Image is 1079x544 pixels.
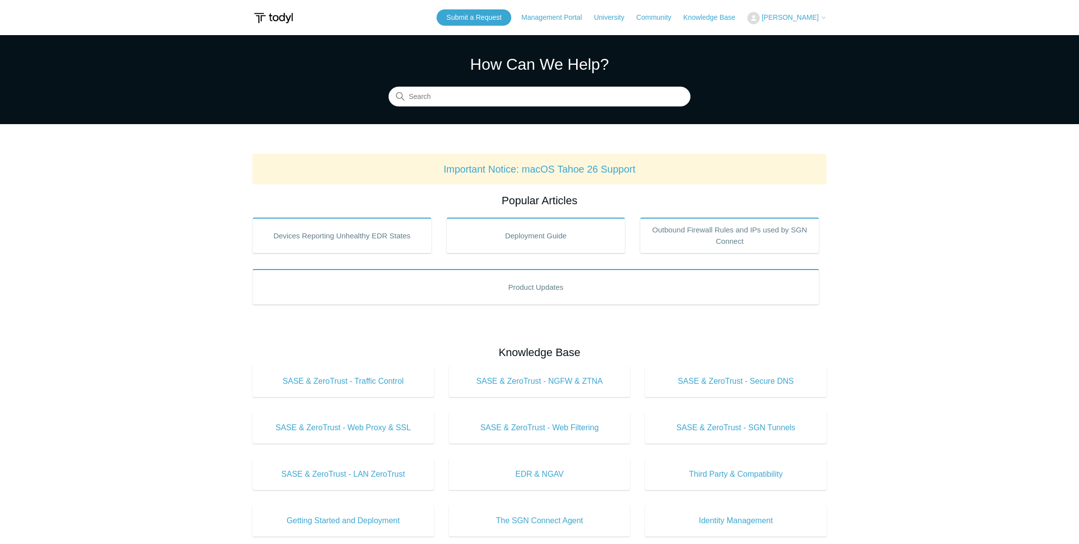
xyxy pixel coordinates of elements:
a: SASE & ZeroTrust - LAN ZeroTrust [252,458,434,490]
a: SASE & ZeroTrust - Web Proxy & SSL [252,412,434,444]
a: Knowledge Base [684,12,745,23]
span: SASE & ZeroTrust - Web Proxy & SSL [267,422,419,434]
span: SASE & ZeroTrust - Web Filtering [464,422,616,434]
a: Community [637,12,682,23]
a: SASE & ZeroTrust - NGFW & ZTNA [449,365,631,397]
a: Third Party & Compatibility [645,458,827,490]
a: Product Updates [252,269,819,305]
a: EDR & NGAV [449,458,631,490]
a: Devices Reporting Unhealthy EDR States [252,218,432,253]
span: SASE & ZeroTrust - LAN ZeroTrust [267,468,419,480]
button: [PERSON_NAME] [747,12,827,24]
span: SASE & ZeroTrust - Traffic Control [267,375,419,387]
a: Getting Started and Deployment [252,505,434,537]
a: Management Portal [522,12,592,23]
a: University [594,12,634,23]
a: Deployment Guide [446,218,626,253]
span: SASE & ZeroTrust - Secure DNS [660,375,812,387]
a: SASE & ZeroTrust - SGN Tunnels [645,412,827,444]
a: SASE & ZeroTrust - Secure DNS [645,365,827,397]
a: Submit a Request [437,9,511,26]
a: Outbound Firewall Rules and IPs used by SGN Connect [640,218,819,253]
span: Identity Management [660,515,812,527]
a: Important Notice: macOS Tahoe 26 Support [443,164,636,175]
a: Identity Management [645,505,827,537]
input: Search [389,87,690,107]
a: The SGN Connect Agent [449,505,631,537]
h2: Knowledge Base [252,344,827,361]
span: The SGN Connect Agent [464,515,616,527]
span: SASE & ZeroTrust - NGFW & ZTNA [464,375,616,387]
span: Third Party & Compatibility [660,468,812,480]
span: SASE & ZeroTrust - SGN Tunnels [660,422,812,434]
img: Todyl Support Center Help Center home page [252,9,294,27]
span: EDR & NGAV [464,468,616,480]
span: Getting Started and Deployment [267,515,419,527]
h2: Popular Articles [252,192,827,209]
h1: How Can We Help? [389,52,690,76]
a: SASE & ZeroTrust - Traffic Control [252,365,434,397]
span: [PERSON_NAME] [762,13,819,21]
a: SASE & ZeroTrust - Web Filtering [449,412,631,444]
